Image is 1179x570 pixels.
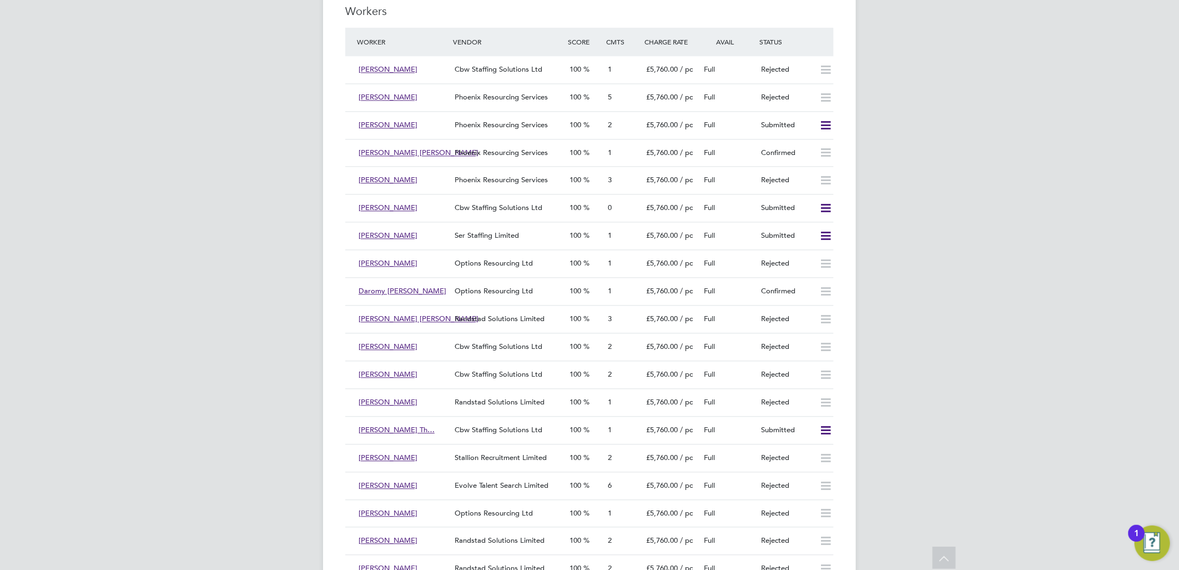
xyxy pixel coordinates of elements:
[757,449,815,467] div: Rejected
[570,425,581,434] span: 100
[646,508,678,518] span: £5,760.00
[455,175,548,184] span: Phoenix Resourcing Services
[757,144,815,162] div: Confirmed
[455,536,545,545] span: Randstad Solutions Limited
[704,231,715,240] span: Full
[680,536,693,545] span: / pc
[450,32,565,52] div: Vendor
[757,532,815,550] div: Rejected
[570,148,581,157] span: 100
[608,286,612,296] span: 1
[757,61,815,79] div: Rejected
[455,508,533,518] span: Options Resourcing Ltd
[455,92,548,102] span: Phoenix Resourcing Services
[359,453,417,462] span: [PERSON_NAME]
[646,175,678,184] span: £5,760.00
[359,425,435,434] span: [PERSON_NAME] Th…
[570,453,581,462] span: 100
[704,425,715,434] span: Full
[646,369,678,379] span: £5,760.00
[646,286,678,296] span: £5,760.00
[359,286,446,296] span: Daromy [PERSON_NAME]
[646,92,678,102] span: £5,760.00
[680,175,693,184] span: / pc
[680,258,693,268] span: / pc
[704,64,715,74] span: Full
[608,369,612,379] span: 2
[757,254,815,273] div: Rejected
[455,453,547,462] span: Stallion Recruitment Limited
[680,481,693,490] span: / pc
[359,481,417,490] span: [PERSON_NAME]
[680,453,693,462] span: / pc
[455,425,542,434] span: Cbw Staffing Solutions Ltd
[570,92,581,102] span: 100
[608,92,612,102] span: 5
[608,120,612,129] span: 2
[455,203,542,212] span: Cbw Staffing Solutions Ltd
[455,64,542,74] span: Cbw Staffing Solutions Ltd
[680,148,693,157] span: / pc
[757,32,834,52] div: Status
[680,425,693,434] span: / pc
[455,120,548,129] span: Phoenix Resourcing Services
[704,120,715,129] span: Full
[455,258,533,268] span: Options Resourcing Ltd
[570,314,581,323] span: 100
[455,148,548,157] span: Phoenix Resourcing Services
[757,393,815,412] div: Rejected
[680,120,693,129] span: / pc
[704,203,715,212] span: Full
[704,175,715,184] span: Full
[699,32,757,52] div: Avail
[680,508,693,518] span: / pc
[570,342,581,351] span: 100
[359,120,417,129] span: [PERSON_NAME]
[704,92,715,102] span: Full
[757,421,815,439] div: Submitted
[757,504,815,523] div: Rejected
[704,258,715,268] span: Full
[570,175,581,184] span: 100
[757,116,815,134] div: Submitted
[359,175,417,184] span: [PERSON_NAME]
[608,231,612,240] span: 1
[704,481,715,490] span: Full
[757,477,815,495] div: Rejected
[608,397,612,407] span: 1
[608,536,612,545] span: 2
[359,508,417,518] span: [PERSON_NAME]
[680,92,693,102] span: / pc
[704,536,715,545] span: Full
[608,453,612,462] span: 2
[680,286,693,296] span: / pc
[704,369,715,379] span: Full
[646,453,678,462] span: £5,760.00
[359,314,478,323] span: [PERSON_NAME] [PERSON_NAME]
[646,258,678,268] span: £5,760.00
[757,310,815,328] div: Rejected
[680,342,693,351] span: / pc
[757,282,815,301] div: Confirmed
[757,366,815,384] div: Rejected
[1134,533,1139,548] div: 1
[455,397,545,407] span: Randstad Solutions Limited
[359,536,417,545] span: [PERSON_NAME]
[570,120,581,129] span: 100
[680,203,693,212] span: / pc
[608,258,612,268] span: 1
[570,508,581,518] span: 100
[757,227,815,245] div: Submitted
[359,231,417,240] span: [PERSON_NAME]
[570,231,581,240] span: 100
[680,369,693,379] span: / pc
[757,88,815,107] div: Rejected
[608,203,612,212] span: 0
[608,481,612,490] span: 6
[646,148,678,157] span: £5,760.00
[345,4,834,18] h3: Workers
[570,369,581,379] span: 100
[608,425,612,434] span: 1
[704,148,715,157] span: Full
[608,148,612,157] span: 1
